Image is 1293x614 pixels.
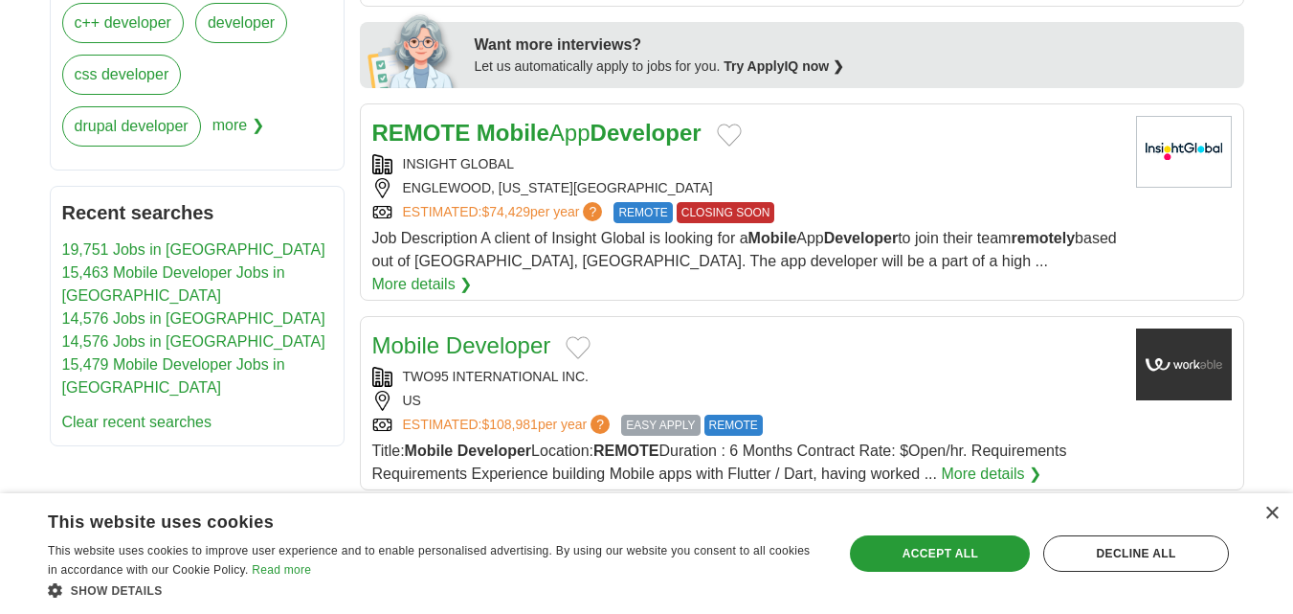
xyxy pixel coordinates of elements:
[481,417,537,432] span: $108,981
[941,463,1041,486] a: More details ❯
[403,156,514,171] a: INSIGHT GLOBAL
[481,204,530,219] span: $74,429
[591,120,702,146] strong: Developer
[613,202,672,223] span: REMOTE
[748,230,797,246] strong: Mobile
[48,505,772,534] div: This website uses cookies
[62,241,325,258] a: 19,751 Jobs in [GEOGRAPHIC_DATA]
[62,198,332,227] h2: Recent searches
[372,391,1121,411] div: US
[71,584,163,598] span: Show details
[62,106,201,147] a: drupal developer
[475,57,1233,77] div: Let us automatically apply to jobs for you.
[62,264,285,304] a: 15,463 Mobile Developer Jobs in [GEOGRAPHIC_DATA]
[403,202,607,223] a: ESTIMATED:$74,429per year?
[372,443,1067,482] span: Title: Location: Duration : 6 Months Contract Rate: $Open/hr. Requirements Requirements Experienc...
[403,415,614,436] a: ESTIMATED:$108,981per year?
[566,336,591,359] button: Add to favorite jobs
[704,415,763,436] span: REMOTE
[824,230,898,246] strong: Developer
[457,443,531,459] strong: Developer
[850,535,1030,572] div: Accept all
[372,120,471,146] strong: REMOTE
[62,414,212,430] a: Clear recent searches
[1136,116,1232,188] img: Insight Global logo
[1043,535,1229,572] div: Decline all
[62,310,325,327] a: 14,576 Jobs in [GEOGRAPHIC_DATA]
[621,415,700,436] span: EASY APPLY
[372,120,702,146] a: REMOTE MobileAppDeveloper
[372,230,1117,269] span: Job Description A client of Insight Global is looking for a App to join their team based out of [...
[48,544,810,577] span: This website uses cookies to improve user experience and to enable personalised advertising. By u...
[212,106,264,158] span: more ❯
[372,332,551,358] a: Mobile Developer
[62,356,285,396] a: 15,479 Mobile Developer Jobs in [GEOGRAPHIC_DATA]
[591,415,610,434] span: ?
[252,563,311,577] a: Read more, opens a new window
[405,443,454,459] strong: Mobile
[368,11,460,88] img: apply-iq-scientist.png
[62,55,182,95] a: css developer
[583,202,602,221] span: ?
[372,178,1121,198] div: ENGLEWOOD, [US_STATE][GEOGRAPHIC_DATA]
[372,367,1121,387] div: TWO95 INTERNATIONAL INC.
[475,34,1233,57] div: Want more interviews?
[1264,507,1279,521] div: Close
[593,443,658,459] strong: REMOTE
[1136,329,1232,400] img: Company logo
[717,124,742,147] button: Add to favorite jobs
[372,273,473,296] a: More details ❯
[62,3,184,43] a: c++ developer
[48,580,820,600] div: Show details
[62,333,325,350] a: 14,576 Jobs in [GEOGRAPHIC_DATA]
[724,58,844,74] a: Try ApplyIQ now ❯
[677,202,775,223] span: CLOSING SOON
[1011,230,1075,246] strong: remotely
[195,3,287,43] a: developer
[477,120,549,146] strong: Mobile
